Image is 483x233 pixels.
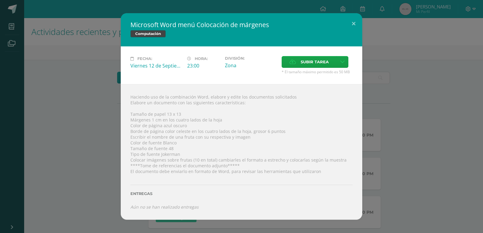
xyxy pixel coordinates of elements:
[130,62,182,69] div: Viernes 12 de Septiembre
[130,20,353,29] h2: Microsoft Word menú Colocación de márgenes
[187,62,220,69] div: 23:00
[301,56,329,68] span: Subir tarea
[121,84,362,219] div: Haciendo uso de la combinación Word, elabore y edite los documentos solicitados Elabore un docume...
[225,56,277,61] label: División:
[137,56,152,61] span: Fecha:
[130,191,353,196] label: Entregas
[130,204,199,210] i: Aún no se han realizado entregas
[282,69,353,74] span: * El tamaño máximo permitido es 50 MB
[130,30,166,37] span: Computación
[195,56,208,61] span: Hora:
[225,62,277,69] div: Zona
[345,13,362,34] button: Close (Esc)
